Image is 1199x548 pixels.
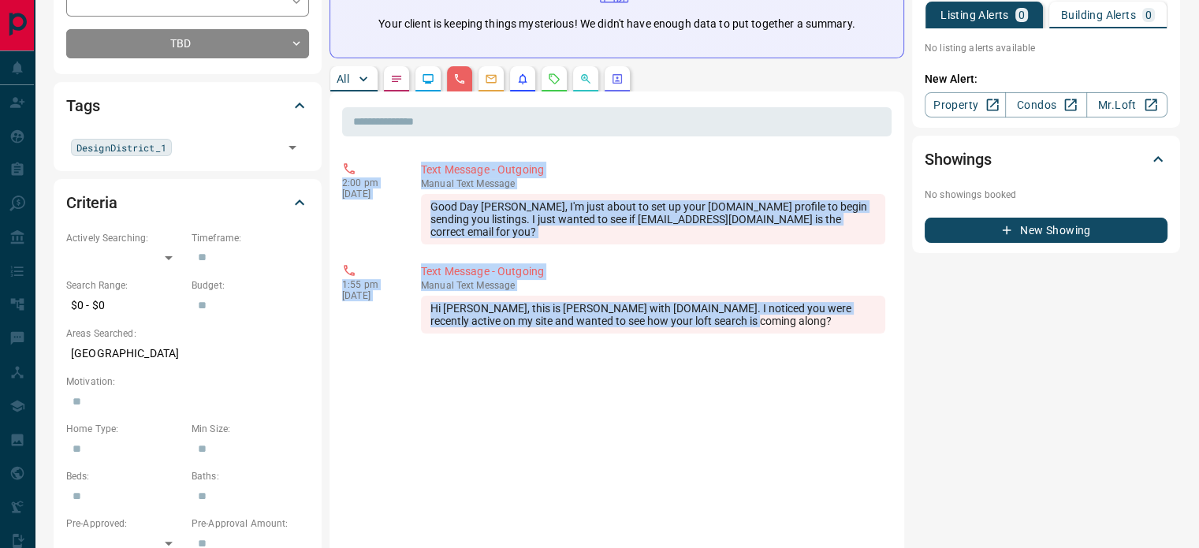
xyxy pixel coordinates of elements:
p: Motivation: [66,375,309,389]
p: Min Size: [192,422,309,436]
h2: Tags [66,93,99,118]
span: DesignDistrict_1 [76,140,166,155]
button: New Showing [925,218,1167,243]
div: Good Day [PERSON_NAME], I'm just about to set up your [DOMAIN_NAME] profile to begin sending you ... [421,194,885,244]
svg: Agent Actions [611,73,624,85]
p: Building Alerts [1061,9,1136,21]
p: Home Type: [66,422,184,436]
p: Text Message [421,178,885,189]
p: Text Message [421,280,885,291]
h2: Showings [925,147,992,172]
p: Actively Searching: [66,231,184,245]
p: New Alert: [925,71,1167,88]
p: Pre-Approved: [66,516,184,531]
span: manual [421,280,454,291]
p: 0 [1145,9,1152,21]
a: Condos [1005,92,1086,117]
p: Listing Alerts [940,9,1009,21]
p: [DATE] [342,290,397,301]
p: Pre-Approval Amount: [192,516,309,531]
p: Text Message - Outgoing [421,162,885,178]
div: TBD [66,29,309,58]
svg: Requests [548,73,560,85]
p: [GEOGRAPHIC_DATA] [66,341,309,367]
p: [DATE] [342,188,397,199]
p: No listing alerts available [925,41,1167,55]
svg: Listing Alerts [516,73,529,85]
p: Areas Searched: [66,326,309,341]
a: Mr.Loft [1086,92,1167,117]
p: $0 - $0 [66,293,184,319]
p: Search Range: [66,278,184,293]
div: Tags [66,87,309,125]
svg: Opportunities [579,73,592,85]
p: Text Message - Outgoing [421,263,885,280]
div: Hi [PERSON_NAME], this is [PERSON_NAME] with [DOMAIN_NAME]. I noticed you were recently active on... [421,296,885,334]
p: Your client is keeping things mysterious! We didn't have enough data to put together a summary. [378,16,855,32]
div: Showings [925,140,1167,178]
p: Timeframe: [192,231,309,245]
p: 1:55 pm [342,279,397,290]
p: All [337,73,349,84]
p: No showings booked [925,188,1167,202]
svg: Lead Browsing Activity [422,73,434,85]
h2: Criteria [66,190,117,215]
p: 2:00 pm [342,177,397,188]
p: Budget: [192,278,309,293]
div: Criteria [66,184,309,222]
a: Property [925,92,1006,117]
svg: Calls [453,73,466,85]
p: Baths: [192,469,309,483]
p: 0 [1018,9,1025,21]
span: manual [421,178,454,189]
svg: Emails [485,73,497,85]
svg: Notes [390,73,403,85]
button: Open [281,136,303,158]
p: Beds: [66,469,184,483]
